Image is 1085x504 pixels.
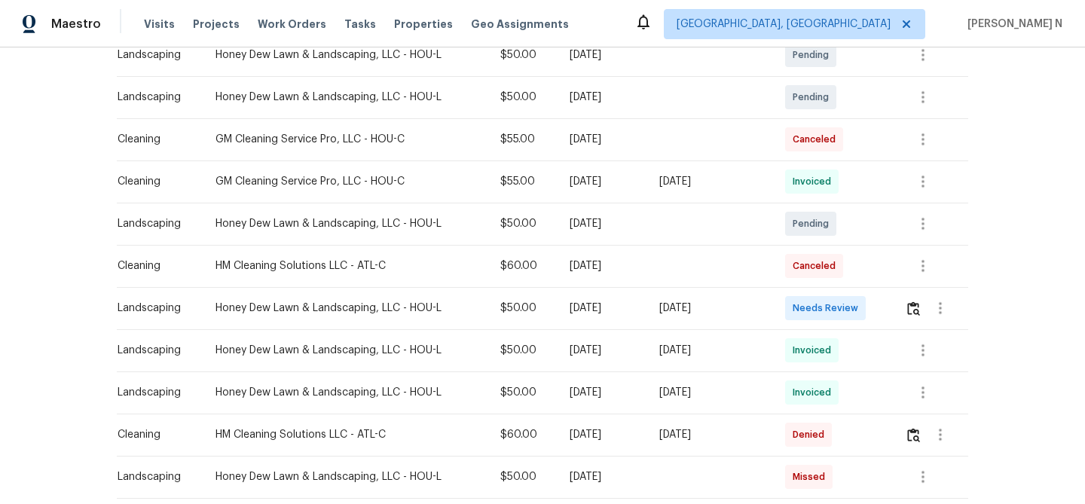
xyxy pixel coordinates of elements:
[793,343,837,358] span: Invoiced
[570,90,634,105] div: [DATE]
[118,301,191,316] div: Landscaping
[118,385,191,400] div: Landscaping
[258,17,326,32] span: Work Orders
[961,17,1062,32] span: [PERSON_NAME] N
[793,469,831,484] span: Missed
[118,174,191,189] div: Cleaning
[144,17,175,32] span: Visits
[570,469,634,484] div: [DATE]
[215,385,476,400] div: Honey Dew Lawn & Landscaping, LLC - HOU-L
[907,301,920,316] img: Review Icon
[500,258,546,273] div: $60.00
[118,343,191,358] div: Landscaping
[394,17,453,32] span: Properties
[570,258,634,273] div: [DATE]
[905,290,922,326] button: Review Icon
[118,258,191,273] div: Cleaning
[118,216,191,231] div: Landscaping
[500,132,546,147] div: $55.00
[659,427,761,442] div: [DATE]
[570,301,634,316] div: [DATE]
[570,216,634,231] div: [DATE]
[570,385,634,400] div: [DATE]
[118,469,191,484] div: Landscaping
[215,216,476,231] div: Honey Dew Lawn & Landscaping, LLC - HOU-L
[118,47,191,63] div: Landscaping
[659,343,761,358] div: [DATE]
[118,132,191,147] div: Cleaning
[659,385,761,400] div: [DATE]
[570,47,634,63] div: [DATE]
[793,258,842,273] span: Canceled
[471,17,569,32] span: Geo Assignments
[500,385,546,400] div: $50.00
[500,301,546,316] div: $50.00
[570,427,634,442] div: [DATE]
[118,427,191,442] div: Cleaning
[793,90,835,105] span: Pending
[570,343,634,358] div: [DATE]
[500,90,546,105] div: $50.00
[500,174,546,189] div: $55.00
[215,469,476,484] div: Honey Dew Lawn & Landscaping, LLC - HOU-L
[118,90,191,105] div: Landscaping
[907,428,920,442] img: Review Icon
[659,301,761,316] div: [DATE]
[570,174,634,189] div: [DATE]
[500,427,546,442] div: $60.00
[793,427,830,442] span: Denied
[570,132,634,147] div: [DATE]
[793,132,842,147] span: Canceled
[193,17,240,32] span: Projects
[215,90,476,105] div: Honey Dew Lawn & Landscaping, LLC - HOU-L
[793,174,837,189] span: Invoiced
[659,174,761,189] div: [DATE]
[215,301,476,316] div: Honey Dew Lawn & Landscaping, LLC - HOU-L
[51,17,101,32] span: Maestro
[215,174,476,189] div: GM Cleaning Service Pro, LLC - HOU-C
[500,343,546,358] div: $50.00
[215,47,476,63] div: Honey Dew Lawn & Landscaping, LLC - HOU-L
[793,385,837,400] span: Invoiced
[215,258,476,273] div: HM Cleaning Solutions LLC - ATL-C
[793,47,835,63] span: Pending
[215,343,476,358] div: Honey Dew Lawn & Landscaping, LLC - HOU-L
[344,19,376,29] span: Tasks
[793,216,835,231] span: Pending
[215,132,476,147] div: GM Cleaning Service Pro, LLC - HOU-C
[500,47,546,63] div: $50.00
[793,301,864,316] span: Needs Review
[677,17,891,32] span: [GEOGRAPHIC_DATA], [GEOGRAPHIC_DATA]
[905,417,922,453] button: Review Icon
[215,427,476,442] div: HM Cleaning Solutions LLC - ATL-C
[500,216,546,231] div: $50.00
[500,469,546,484] div: $50.00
